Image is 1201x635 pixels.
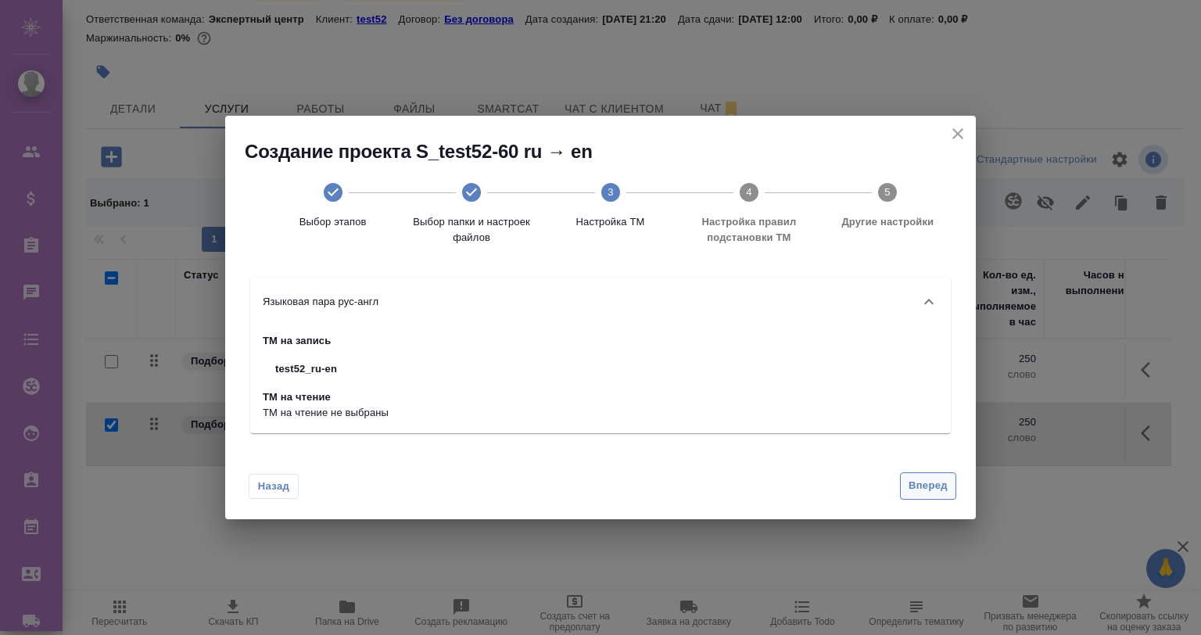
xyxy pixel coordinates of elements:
button: close [946,122,970,145]
span: test52_ru-en [275,361,376,377]
p: ТМ на чтение [263,389,389,405]
button: Назад [249,474,299,499]
div: Языковая пара рус-англ [250,327,951,433]
span: Назад [257,479,290,494]
span: Другие настройки [825,214,951,230]
p: ТМ на запись [263,333,389,349]
span: Вперед [909,477,948,495]
span: Выбор этапов [270,214,396,230]
div: Языковая пара рус-англ [250,277,951,327]
span: Настройка правил подстановки TM [686,214,812,246]
text: 5 [885,186,891,198]
span: Настройка ТМ [547,214,673,230]
p: Языковая пара рус-англ [263,294,378,310]
text: 3 [608,186,613,198]
button: Вперед [900,472,956,500]
p: ТМ на чтение не выбраны [263,405,389,421]
text: 4 [746,186,751,198]
span: Выбор папки и настроек файлов [408,214,534,246]
h2: Создание проекта S_test52-60 ru → en [245,139,976,164]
